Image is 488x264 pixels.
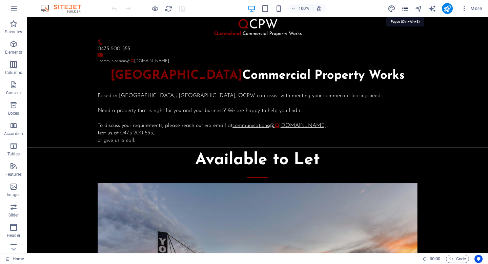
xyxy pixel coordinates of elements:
button: Click here to leave preview mode and continue editing [151,4,159,13]
i: Design (Ctrl+Alt+Y) [388,5,395,13]
i: AI Writer [428,5,436,13]
a: communications@Q[DOMAIN_NAME] [70,36,390,48]
i: Publish [443,5,451,13]
p: Header [7,233,20,238]
p: Content [6,90,21,96]
span: More [461,5,482,12]
span: 00 00 [430,255,440,263]
i: Navigator [415,5,423,13]
button: navigator [415,4,423,13]
span: : [434,256,435,261]
button: Usercentrics [474,255,483,263]
button: 100% [288,4,312,13]
button: Code [446,255,469,263]
p: Slider [8,212,19,218]
span: Code [449,255,466,263]
p: Columns [5,70,22,75]
a: Click to cancel selection. Double-click to open Pages [5,255,24,263]
img: Editor Logo [39,4,90,13]
h6: Session time [423,255,441,263]
button: publish [442,3,453,14]
i: Reload page [165,5,172,13]
i: On resize automatically adjust zoom level to fit chosen device. [316,5,322,12]
h6: 100% [299,4,309,13]
button: reload [164,4,172,13]
p: Features [5,172,22,177]
button: pages [401,4,409,13]
button: design [388,4,396,13]
span: 0475 200 555 [70,29,103,35]
p: Tables [7,151,20,157]
p: Elements [5,50,22,55]
button: More [458,3,485,14]
p: Accordion [4,131,23,136]
button: text_generator [428,4,436,13]
p: Favorites [5,29,22,35]
p: Images [7,192,21,197]
p: Boxes [8,111,19,116]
